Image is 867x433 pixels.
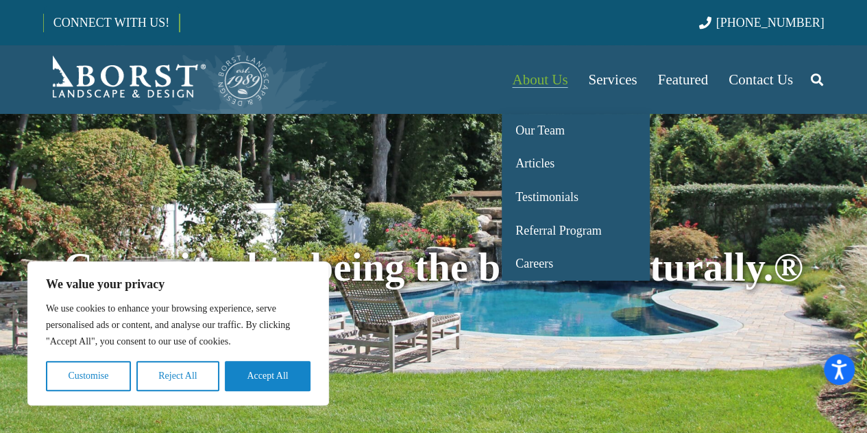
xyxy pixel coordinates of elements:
[225,361,310,391] button: Accept All
[502,247,650,281] a: Careers
[43,52,271,107] a: Borst-Logo
[588,71,637,88] span: Services
[578,45,647,114] a: Services
[44,6,179,39] a: CONNECT WITH US!
[502,45,578,114] a: About Us
[515,124,565,137] span: Our Team
[716,16,825,30] span: [PHONE_NUMBER]
[515,190,578,204] span: Testimonials
[515,156,554,170] span: Articles
[515,257,553,270] span: Careers
[502,114,650,148] a: Our Team
[27,261,329,406] div: We value your privacy
[502,214,650,248] a: Referral Program
[46,361,131,391] button: Customise
[136,361,219,391] button: Reject All
[502,148,650,181] a: Articles
[729,71,793,88] span: Contact Us
[658,71,708,88] span: Featured
[515,224,601,237] span: Referral Program
[803,62,831,97] a: Search
[502,180,650,214] a: Testimonials
[46,276,310,292] p: We value your privacy
[698,16,824,30] a: [PHONE_NUMBER]
[718,45,803,114] a: Contact Us
[64,245,803,290] span: Committed to being the best … naturally.®
[46,301,310,350] p: We use cookies to enhance your browsing experience, serve personalised ads or content, and analys...
[512,71,567,88] span: About Us
[648,45,718,114] a: Featured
